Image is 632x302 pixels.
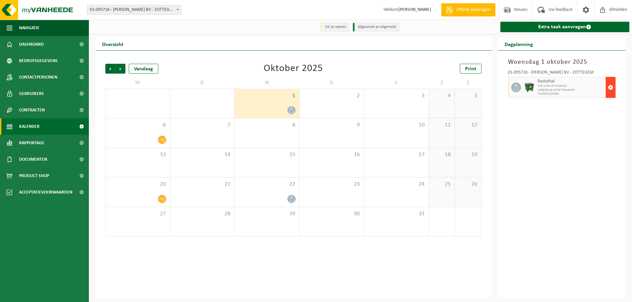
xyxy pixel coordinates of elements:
[367,181,425,188] span: 24
[238,151,296,158] span: 15
[95,37,130,50] h2: Overzicht
[458,151,478,158] span: 19
[460,64,482,74] a: Print
[300,77,364,89] td: D
[524,82,534,92] img: WB-1100-HPE-GN-01
[432,92,452,100] span: 4
[87,5,181,14] span: 01-095716 - SAVAT ROLAND BV - ZOTTEGEM
[173,210,231,218] span: 28
[432,151,452,158] span: 18
[429,77,455,89] td: Z
[235,77,300,89] td: W
[19,118,39,135] span: Kalender
[508,70,616,77] div: 01-095716 - [PERSON_NAME] BV - ZOTTEGEM
[353,23,400,32] li: Afgewerkt en afgemeld
[458,181,478,188] span: 26
[303,151,361,158] span: 16
[173,181,231,188] span: 21
[19,36,44,53] span: Dashboard
[19,20,39,36] span: Navigatie
[109,181,167,188] span: 20
[87,5,181,15] span: 01-095716 - SAVAT ROLAND BV - ZOTTEGEM
[538,92,604,96] span: T250002150505
[109,151,167,158] span: 13
[173,122,231,129] span: 7
[455,7,492,13] span: Offerte aanvragen
[367,122,425,129] span: 10
[367,92,425,100] span: 3
[19,151,47,168] span: Documenten
[458,122,478,129] span: 12
[19,69,57,85] span: Contactpersonen
[538,79,604,84] span: Restafval
[238,92,296,100] span: 1
[465,66,476,72] span: Print
[170,77,235,89] td: D
[238,122,296,129] span: 8
[498,37,540,50] h2: Dagplanning
[129,64,158,74] div: Vandaag
[19,184,72,200] span: Acceptatievoorwaarden
[116,64,125,74] span: Volgende
[109,122,167,129] span: 6
[432,181,452,188] span: 25
[303,181,361,188] span: 23
[303,122,361,129] span: 9
[105,64,115,74] span: Vorige
[364,77,429,89] td: V
[19,168,49,184] span: Product Shop
[238,210,296,218] span: 29
[508,57,616,67] h3: Woensdag 1 oktober 2025
[105,77,170,89] td: M
[500,22,630,32] a: Extra taak aanvragen
[238,181,296,188] span: 22
[303,92,361,100] span: 2
[19,102,45,118] span: Contracten
[19,85,44,102] span: Gebruikers
[109,210,167,218] span: 27
[538,84,604,88] span: WB-1100-HP restafval
[441,3,495,16] a: Offerte aanvragen
[19,135,44,151] span: Rapportage
[432,122,452,129] span: 11
[303,210,361,218] span: 30
[538,88,604,92] span: Lediging op vaste frequentie
[173,151,231,158] span: 14
[367,210,425,218] span: 31
[398,7,431,12] strong: [PERSON_NAME]
[367,151,425,158] span: 17
[455,77,481,89] td: Z
[458,92,478,100] span: 5
[19,53,58,69] span: Bedrijfsgegevens
[264,64,323,74] div: Oktober 2025
[320,23,350,32] li: Uit te voeren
